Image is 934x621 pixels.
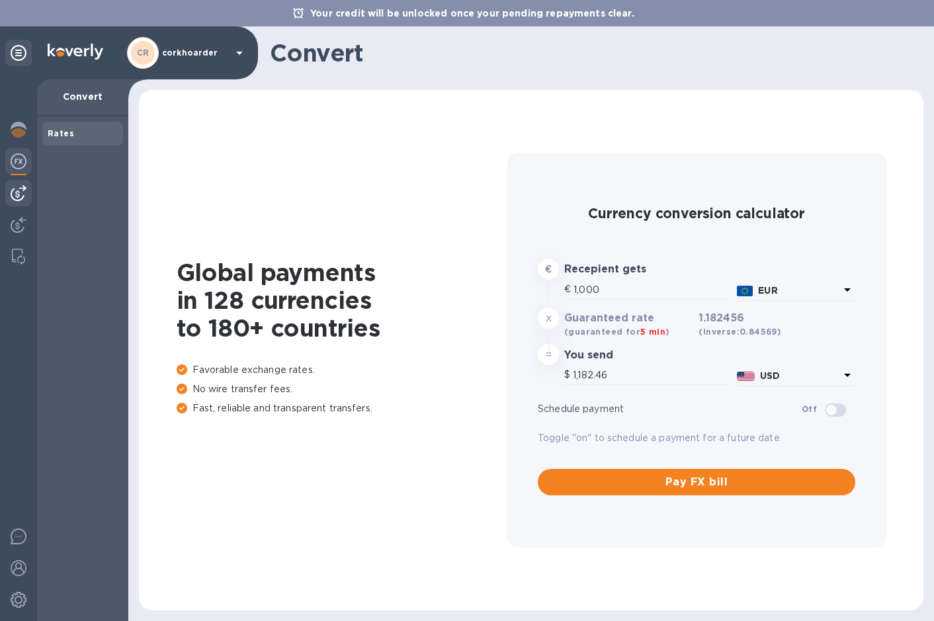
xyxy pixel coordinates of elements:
img: Logo [48,44,103,60]
img: USD [737,372,755,381]
b: EUR [758,285,777,296]
b: Rates [48,128,74,138]
div: € [564,280,573,300]
b: USD [760,370,780,381]
h1: Global payments in 128 currencies to 180+ countries [177,259,507,342]
h3: 1.182456 [699,312,781,339]
b: (guaranteed for ) [564,327,669,337]
b: Your credit will be unlocked once your pending repayments clear. [310,8,634,19]
h3: Guaranteed rate [564,312,693,325]
b: CR [137,48,149,58]
h1: Convert [270,39,913,67]
strong: € [545,264,552,274]
p: Toggle "on" to schedule a payment for a future date. [538,431,855,445]
h2: Currency conversion calculator [538,205,855,222]
img: Foreign exchange [11,153,26,169]
span: Pay FX bill [548,474,845,490]
p: Favorable exchange rates. [177,363,507,377]
h3: You send [564,349,693,362]
b: (inverse: 0.84569 ) [699,327,781,337]
span: 5 min [640,327,665,337]
p: No wire transfer fees. [177,382,507,396]
div: Unpin categories [5,40,32,66]
input: Amount [573,365,732,385]
p: Fast, reliable and transparent transfers. [177,401,507,415]
input: Amount [573,280,732,300]
h3: Recepient gets [564,263,693,276]
div: $ [564,365,573,385]
div: = [538,344,559,365]
p: corkhoarder [162,48,228,58]
p: Schedule payment [538,402,802,416]
b: Off [802,404,817,414]
div: x [538,308,559,329]
button: Pay FX bill [538,469,855,495]
p: Convert [48,90,118,103]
